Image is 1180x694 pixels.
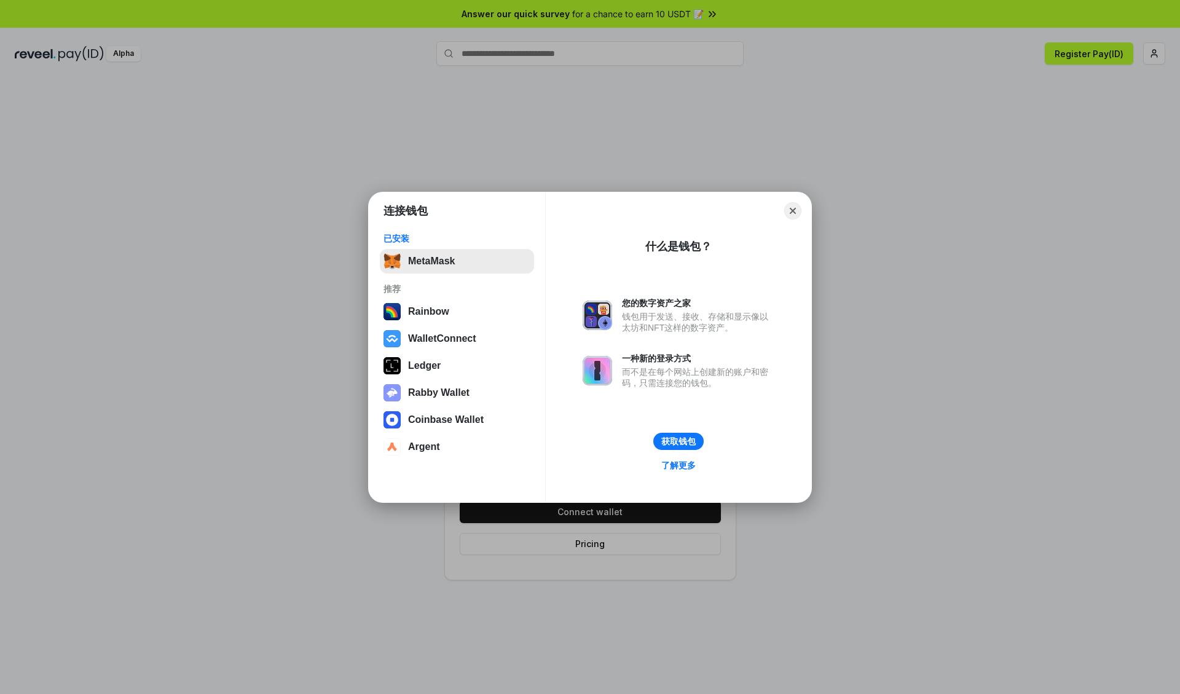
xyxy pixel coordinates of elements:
[408,256,455,267] div: MetaMask
[645,239,712,254] div: 什么是钱包？
[622,353,774,364] div: 一种新的登录方式
[661,436,696,447] div: 获取钱包
[583,301,612,330] img: svg+xml,%3Csvg%20xmlns%3D%22http%3A%2F%2Fwww.w3.org%2F2000%2Fsvg%22%20fill%3D%22none%22%20viewBox...
[408,306,449,317] div: Rainbow
[383,283,530,294] div: 推荐
[383,203,428,218] h1: 连接钱包
[408,441,440,452] div: Argent
[383,330,401,347] img: svg+xml,%3Csvg%20width%3D%2228%22%20height%3D%2228%22%20viewBox%3D%220%200%2028%2028%22%20fill%3D...
[383,303,401,320] img: svg+xml,%3Csvg%20width%3D%22120%22%20height%3D%22120%22%20viewBox%3D%220%200%20120%20120%22%20fil...
[380,353,534,378] button: Ledger
[380,249,534,274] button: MetaMask
[383,357,401,374] img: svg+xml,%3Csvg%20xmlns%3D%22http%3A%2F%2Fwww.w3.org%2F2000%2Fsvg%22%20width%3D%2228%22%20height%3...
[383,384,401,401] img: svg+xml,%3Csvg%20xmlns%3D%22http%3A%2F%2Fwww.w3.org%2F2000%2Fsvg%22%20fill%3D%22none%22%20viewBox...
[622,366,774,388] div: 而不是在每个网站上创建新的账户和密码，只需连接您的钱包。
[784,202,801,219] button: Close
[380,381,534,405] button: Rabby Wallet
[383,411,401,428] img: svg+xml,%3Csvg%20width%3D%2228%22%20height%3D%2228%22%20viewBox%3D%220%200%2028%2028%22%20fill%3D...
[654,457,703,473] a: 了解更多
[383,233,530,244] div: 已安装
[383,438,401,455] img: svg+xml,%3Csvg%20width%3D%2228%22%20height%3D%2228%22%20viewBox%3D%220%200%2028%2028%22%20fill%3D...
[661,460,696,471] div: 了解更多
[408,414,484,425] div: Coinbase Wallet
[380,435,534,459] button: Argent
[383,253,401,270] img: svg+xml,%3Csvg%20fill%3D%22none%22%20height%3D%2233%22%20viewBox%3D%220%200%2035%2033%22%20width%...
[408,333,476,344] div: WalletConnect
[408,360,441,371] div: Ledger
[583,356,612,385] img: svg+xml,%3Csvg%20xmlns%3D%22http%3A%2F%2Fwww.w3.org%2F2000%2Fsvg%22%20fill%3D%22none%22%20viewBox...
[380,408,534,432] button: Coinbase Wallet
[380,299,534,324] button: Rainbow
[408,387,470,398] div: Rabby Wallet
[380,326,534,351] button: WalletConnect
[622,311,774,333] div: 钱包用于发送、接收、存储和显示像以太坊和NFT这样的数字资产。
[653,433,704,450] button: 获取钱包
[622,298,774,309] div: 您的数字资产之家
